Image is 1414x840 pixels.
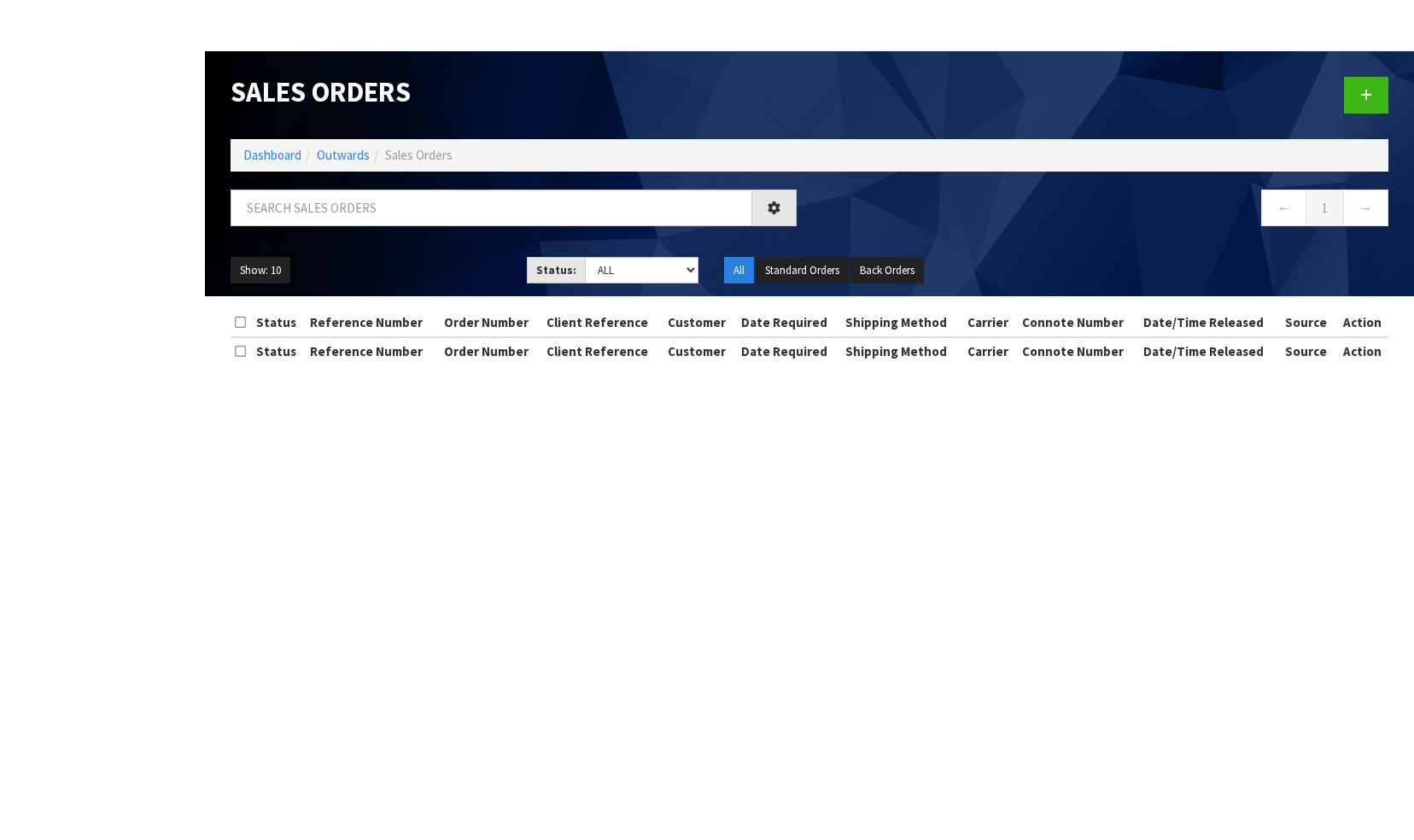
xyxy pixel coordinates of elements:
strong: Status: [536,263,576,277]
th: Status [252,337,306,365]
th: Reference Number [306,337,440,365]
th: Source [1281,337,1336,365]
th: Order Number [440,337,542,365]
a: Dashboard [243,147,301,163]
a: 1 [1306,190,1344,226]
button: Back Orders [850,257,924,284]
th: Carrier [963,309,1018,336]
h1: Sales Orders [231,77,797,108]
th: Status [252,309,306,336]
input: Search sales orders [231,190,752,226]
th: Date/Time Released [1139,337,1281,365]
button: Standard Orders [756,257,849,284]
nav: Page navigation [822,190,1388,231]
span: Sales Orders [385,147,453,163]
button: All [724,257,754,284]
th: Customer [663,309,737,336]
a: ← [1261,190,1306,226]
th: Action [1336,337,1388,365]
th: Carrier [963,337,1018,365]
th: Source [1281,309,1336,336]
th: Date/Time Released [1139,309,1281,336]
th: Client Reference [542,337,663,365]
th: Client Reference [542,309,663,336]
th: Connote Number [1018,337,1139,365]
th: Connote Number [1018,309,1139,336]
a: Outwards [317,147,370,163]
a: → [1343,190,1388,226]
th: Shipping Method [841,337,962,365]
th: Date Required [737,309,841,336]
th: Shipping Method [841,309,962,336]
th: Date Required [737,337,841,365]
th: Customer [663,337,737,365]
th: Action [1336,309,1388,336]
th: Reference Number [306,309,440,336]
th: Order Number [440,309,542,336]
button: Show: 10 [231,257,290,284]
